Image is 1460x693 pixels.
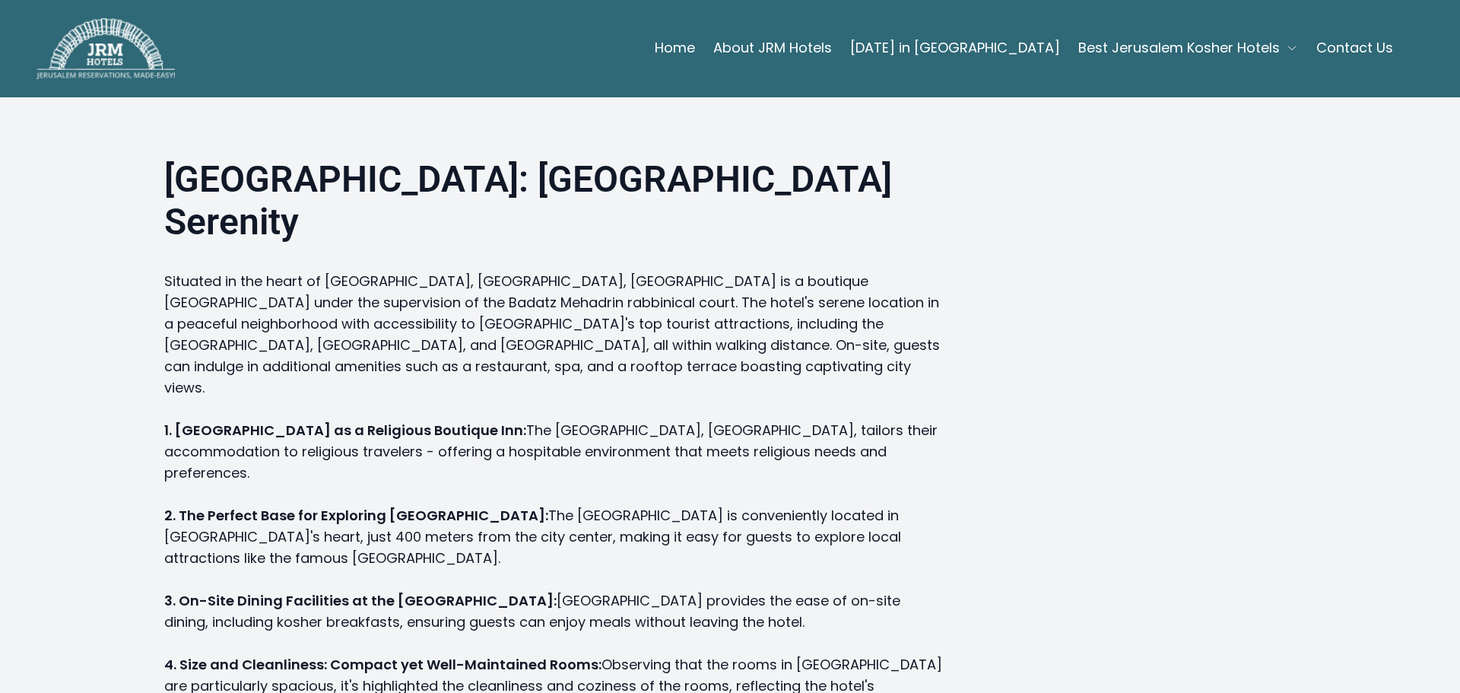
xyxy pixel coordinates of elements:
a: About JRM Hotels [713,33,832,63]
strong: 2. The Perfect Base for Exploring [GEOGRAPHIC_DATA]: [164,506,548,525]
a: Contact Us [1316,33,1393,63]
strong: [GEOGRAPHIC_DATA]: [GEOGRAPHIC_DATA] Serenity [164,157,892,243]
img: JRM Hotels [36,18,175,79]
a: [DATE] in [GEOGRAPHIC_DATA] [850,33,1060,63]
strong: 1. [GEOGRAPHIC_DATA] as a Religious Boutique Inn: [164,421,526,440]
p: Situated in the heart of [GEOGRAPHIC_DATA], [GEOGRAPHIC_DATA], [GEOGRAPHIC_DATA] is a boutique [G... [164,271,943,399]
a: Home [655,33,695,63]
button: Best Jerusalem Kosher Hotels [1078,33,1298,63]
p: The [GEOGRAPHIC_DATA] is conveniently located in [GEOGRAPHIC_DATA]'s heart, just 400 meters from ... [164,505,943,569]
p: The [GEOGRAPHIC_DATA], [GEOGRAPHIC_DATA], tailors their accommodation to religious travelers - of... [164,420,943,484]
strong: 3. On-Site Dining Facilities at the [GEOGRAPHIC_DATA]: [164,591,557,610]
p: [GEOGRAPHIC_DATA] provides the ease of on-site dining, including kosher breakfasts, ensuring gues... [164,590,943,633]
span: Best Jerusalem Kosher Hotels [1078,37,1280,59]
strong: 4. Size and Cleanliness: Compact yet Well-Maintained Rooms: [164,655,601,674]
